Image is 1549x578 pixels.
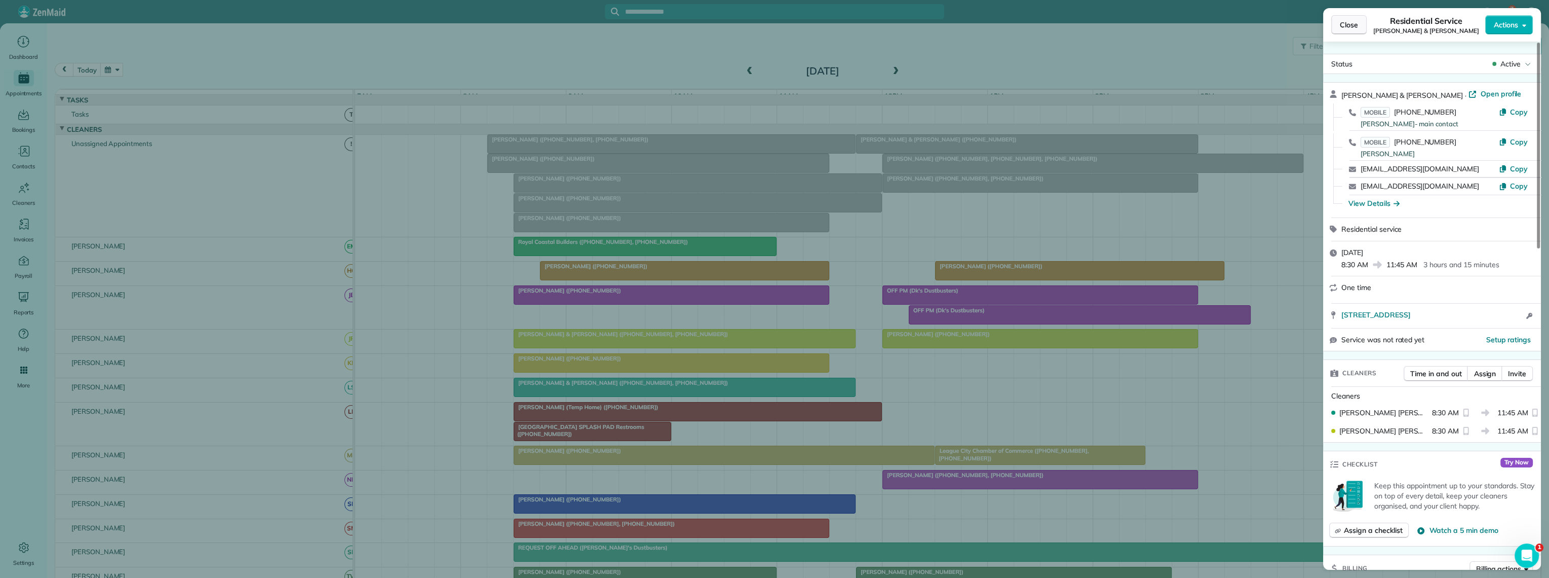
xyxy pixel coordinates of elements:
[1499,107,1528,117] button: Copy
[1417,525,1498,535] button: Watch a 5 min demo
[1361,149,1499,159] div: [PERSON_NAME]
[1497,426,1528,436] span: 11:45 AM
[1331,391,1360,401] span: Cleaners
[1468,89,1522,99] a: Open profile
[1348,198,1400,208] button: View Details
[1510,107,1528,117] span: Copy
[1486,335,1531,344] span: Setup ratings
[1523,310,1535,322] button: Open access information
[1361,107,1456,117] a: MOBILE[PHONE_NUMBER]
[1342,459,1378,469] span: Checklist
[1341,91,1463,100] span: [PERSON_NAME] & [PERSON_NAME]
[1361,107,1390,118] span: MOBILE
[1429,525,1498,535] span: Watch a 5 min demo
[1339,408,1428,418] span: [PERSON_NAME] [PERSON_NAME]
[1339,426,1428,436] span: [PERSON_NAME] [PERSON_NAME]
[1410,369,1461,379] span: Time in and out
[1481,89,1522,99] span: Open profile
[1342,563,1368,573] span: Billing
[1361,119,1499,129] div: [PERSON_NAME]- main contact
[1331,59,1352,68] span: Status
[1361,164,1479,173] a: [EMAIL_ADDRESS][DOMAIN_NAME]
[1497,408,1528,418] span: 11:45 AM
[1474,369,1496,379] span: Assign
[1510,182,1528,191] span: Copy
[1361,182,1479,191] a: [EMAIL_ADDRESS][DOMAIN_NAME]
[1329,523,1409,538] button: Assign a checklist
[1361,137,1390,148] span: MOBILE
[1510,137,1528,147] span: Copy
[1500,59,1521,69] span: Active
[1341,283,1371,292] span: One time
[1467,366,1502,381] button: Assign
[1486,335,1531,345] button: Setup ratings
[1508,369,1526,379] span: Invite
[1341,335,1424,345] span: Service was not rated yet
[1340,20,1358,30] span: Close
[1510,164,1528,173] span: Copy
[1499,164,1528,174] button: Copy
[1499,137,1528,147] button: Copy
[1394,107,1456,117] span: [PHONE_NUMBER]
[1361,137,1456,147] a: MOBILE[PHONE_NUMBER]
[1341,310,1523,320] a: [STREET_ADDRESS]
[1432,426,1459,436] span: 8:30 AM
[1341,260,1368,270] span: 8:30 AM
[1501,366,1533,381] button: Invite
[1341,248,1363,257] span: [DATE]
[1374,481,1535,511] p: Keep this appointment up to your standards. Stay on top of every detail, keep your cleaners organ...
[1500,458,1533,468] span: Try Now
[1515,544,1539,568] iframe: Intercom live chat
[1463,91,1468,99] span: ·
[1386,260,1417,270] span: 11:45 AM
[1341,225,1402,234] span: Residential service
[1389,15,1462,27] span: Residential Service
[1494,20,1518,30] span: Actions
[1394,137,1456,147] span: [PHONE_NUMBER]
[1432,408,1459,418] span: 8:30 AM
[1344,525,1402,535] span: Assign a checklist
[1476,564,1521,574] span: Billing actions
[1423,260,1499,270] p: 3 hours and 15 minutes
[1404,366,1468,381] button: Time in and out
[1331,15,1367,34] button: Close
[1499,181,1528,191] button: Copy
[1373,27,1479,35] span: [PERSON_NAME] & [PERSON_NAME]
[1342,368,1376,378] span: Cleaners
[1341,310,1410,320] span: [STREET_ADDRESS]
[1535,544,1543,552] span: 1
